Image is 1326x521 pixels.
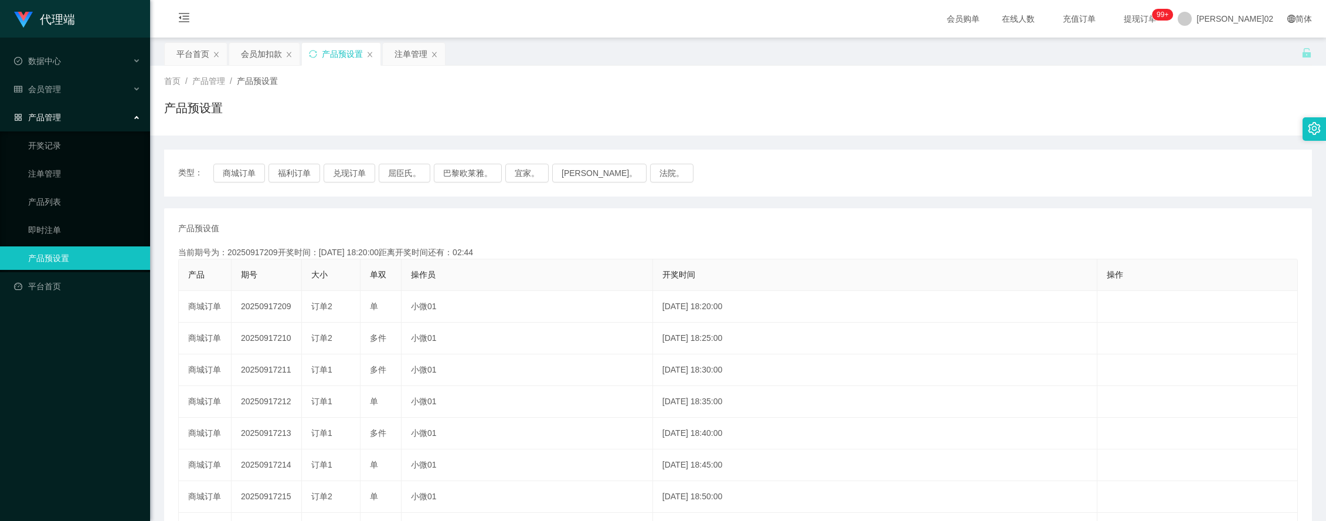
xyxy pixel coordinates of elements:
i: 图标： AppStore-O [14,113,22,121]
i: 图标： global [1287,15,1296,23]
div: 平台首页 [176,43,209,65]
span: 订单2 [311,492,332,501]
button: 法院。 [650,164,693,182]
i: 图标： table [14,85,22,93]
span: 单 [370,492,378,501]
a: 注单管理 [28,162,141,185]
span: 首页 [164,76,181,86]
a: 图标： 仪表板平台首页 [14,275,141,298]
font: 数据中心 [28,56,61,66]
td: [DATE] 18:25:00 [653,323,1098,354]
font: 简体 [1296,14,1312,23]
font: 会员管理 [28,84,61,94]
button: [PERSON_NAME]。 [552,164,647,182]
td: [DATE] 18:30:00 [653,354,1098,386]
sup: 1216 [1152,9,1173,21]
span: 类型： [178,164,213,182]
td: 商城订单 [179,323,232,354]
a: 产品预设置 [28,246,141,270]
span: 操作员 [411,270,436,279]
button: 屈臣氏。 [379,164,430,182]
td: 商城订单 [179,481,232,513]
td: 小微01 [402,323,653,354]
i: 图标： 关闭 [431,51,438,58]
td: 小微01 [402,354,653,386]
button: 巴黎欧莱雅。 [434,164,502,182]
td: 20250917209 [232,291,302,323]
i: 图标： 解锁 [1301,48,1312,58]
td: 20250917210 [232,323,302,354]
span: 订单1 [311,397,332,406]
td: 商城订单 [179,386,232,418]
td: 小微01 [402,386,653,418]
i: 图标： menu-fold [164,1,204,38]
span: 操作 [1107,270,1123,279]
span: 单 [370,460,378,469]
td: 商城订单 [179,449,232,481]
span: 开奖时间 [662,270,695,279]
a: 代理端 [14,14,75,23]
td: [DATE] 18:50:00 [653,481,1098,513]
div: 会员加扣款 [241,43,282,65]
td: 小微01 [402,418,653,449]
img: logo.9652507e.png [14,12,33,28]
span: 多件 [370,428,386,438]
td: 小微01 [402,481,653,513]
span: 订单1 [311,428,332,438]
td: [DATE] 18:40:00 [653,418,1098,449]
span: 产品预设值 [178,222,219,235]
td: 商城订单 [179,291,232,323]
div: 产品预设置 [322,43,363,65]
a: 开奖记录 [28,134,141,157]
button: 商城订单 [213,164,265,182]
span: / [230,76,232,86]
font: 提现订单 [1124,14,1157,23]
span: 订单2 [311,333,332,343]
i: 图标： 关闭 [285,51,293,58]
td: 20250917211 [232,354,302,386]
span: / [185,76,188,86]
i: 图标： 设置 [1308,122,1321,135]
td: [DATE] 18:20:00 [653,291,1098,323]
i: 图标： 关闭 [366,51,373,58]
td: 商城订单 [179,418,232,449]
span: 多件 [370,333,386,343]
font: 产品管理 [28,113,61,122]
span: 订单1 [311,365,332,374]
td: 20250917213 [232,418,302,449]
td: [DATE] 18:35:00 [653,386,1098,418]
i: 图标： 同步 [309,50,317,58]
span: 大小 [311,270,328,279]
font: 在线人数 [1002,14,1035,23]
span: 订单2 [311,302,332,311]
span: 订单1 [311,460,332,469]
td: 20250917215 [232,481,302,513]
span: 单 [370,397,378,406]
span: 产品预设置 [237,76,278,86]
td: 小微01 [402,449,653,481]
i: 图标： check-circle-o [14,57,22,65]
td: 商城订单 [179,354,232,386]
a: 即时注单 [28,218,141,242]
span: 产品管理 [192,76,225,86]
font: 充值订单 [1063,14,1096,23]
div: 当前期号为：20250917209开奖时间：[DATE] 18:20:00距离开奖时间还有：02:44 [178,246,1298,259]
i: 图标： 关闭 [213,51,220,58]
span: 单双 [370,270,386,279]
td: 小微01 [402,291,653,323]
h1: 产品预设置 [164,99,223,117]
button: 宜家。 [505,164,549,182]
span: 产品 [188,270,205,279]
td: 20250917214 [232,449,302,481]
span: 期号 [241,270,257,279]
button: 兑现订单 [324,164,375,182]
td: 20250917212 [232,386,302,418]
h1: 代理端 [40,1,75,38]
span: 单 [370,302,378,311]
a: 产品列表 [28,190,141,214]
button: 福利订单 [268,164,320,182]
div: 注单管理 [395,43,427,65]
span: 多件 [370,365,386,374]
td: [DATE] 18:45:00 [653,449,1098,481]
